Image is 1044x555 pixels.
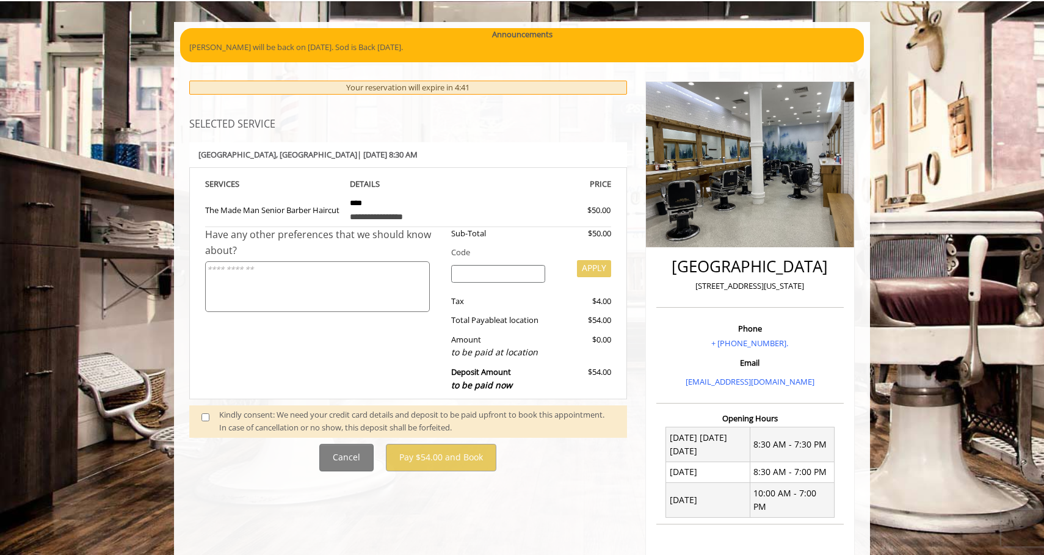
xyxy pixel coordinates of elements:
h2: [GEOGRAPHIC_DATA] [659,258,841,275]
span: at location [500,314,538,325]
div: $0.00 [554,333,611,360]
div: to be paid at location [451,346,546,359]
button: Pay $54.00 and Book [386,444,496,471]
td: [DATE] [666,462,750,482]
p: [STREET_ADDRESS][US_STATE] [659,280,841,292]
h3: Phone [659,324,841,333]
td: The Made Man Senior Barber Haircut [205,191,341,227]
h3: Opening Hours [656,414,844,423]
a: [EMAIL_ADDRESS][DOMAIN_NAME] [686,376,814,387]
a: + [PHONE_NUMBER]. [711,338,788,349]
td: 8:30 AM - 7:00 PM [750,462,834,482]
div: $54.00 [554,314,611,327]
button: Cancel [319,444,374,471]
td: [DATE] [DATE] [DATE] [666,427,750,462]
div: Total Payable [442,314,555,327]
b: Announcements [492,28,553,41]
th: DETAILS [341,177,476,191]
p: [PERSON_NAME] will be back on [DATE]. Sod is Back [DATE]. [189,41,855,54]
div: $54.00 [554,366,611,392]
div: Code [442,246,611,259]
h3: SELECTED SERVICE [189,119,627,130]
span: , [GEOGRAPHIC_DATA] [276,149,357,160]
div: $4.00 [554,295,611,308]
div: Sub-Total [442,227,555,240]
div: Kindly consent: We need your credit card details and deposit to be paid upfront to book this appo... [219,408,615,434]
div: Your reservation will expire in 4:41 [189,81,627,95]
div: $50.00 [554,227,611,240]
div: Amount [442,333,555,360]
span: S [235,178,239,189]
div: Have any other preferences that we should know about? [205,227,442,258]
td: [DATE] [666,483,750,518]
td: 8:30 AM - 7:30 PM [750,427,834,462]
th: SERVICE [205,177,341,191]
button: APPLY [577,260,611,277]
span: to be paid now [451,379,512,391]
b: Deposit Amount [451,366,512,391]
h3: Email [659,358,841,367]
div: $50.00 [543,204,611,217]
b: [GEOGRAPHIC_DATA] | [DATE] 8:30 AM [198,149,418,160]
div: Tax [442,295,555,308]
th: PRICE [476,177,611,191]
td: 10:00 AM - 7:00 PM [750,483,834,518]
